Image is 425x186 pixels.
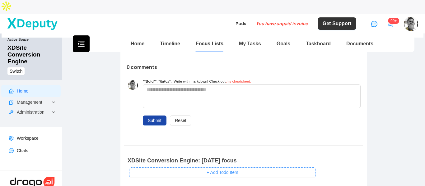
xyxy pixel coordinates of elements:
[17,148,28,153] a: Chats
[346,41,373,46] a: Documents
[7,37,57,44] small: Active Space
[146,79,154,83] b: Bold
[160,41,180,46] a: Timeline
[277,41,290,46] a: Goals
[175,117,186,124] span: Reset
[7,17,58,31] img: XDeputy
[148,117,161,124] span: Submit
[306,41,331,46] a: Taskboard
[388,18,399,24] sup: 168
[9,110,14,115] span: tool
[7,67,25,75] button: Switch
[318,17,356,30] button: Get Support
[323,20,351,27] span: Get Support
[143,116,166,125] button: Submit
[226,79,251,83] a: this cheatsheet.
[170,116,191,125] button: Reset
[371,21,377,27] span: message
[128,156,301,165] p: XDSite Conversion Engine: [DATE] focus
[17,110,44,115] a: Administration
[131,41,144,46] a: Home
[127,64,361,70] h6: 0 comments
[10,68,22,75] span: Switch
[207,169,238,176] span: + Add Todo Item
[17,136,39,141] a: Workspace
[160,79,169,83] i: Italics
[196,41,223,46] a: Focus Lists
[129,167,316,177] button: + Add Todo Item
[143,79,251,83] small: ** **, * *. Write with markdown! Check out
[77,40,85,48] span: menu-unfold
[128,80,138,90] img: ebwozq1hgdrcfxavlvnx.jpg
[17,100,42,105] a: Management
[7,44,57,65] div: XDSite Conversion Engine
[404,17,418,31] img: ebwozq1hgdrcfxavlvnx.jpg
[387,21,394,27] span: notification
[236,20,246,26] a: Pods
[9,100,14,105] span: snippets
[17,88,28,93] a: Home
[239,41,261,46] a: My Tasks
